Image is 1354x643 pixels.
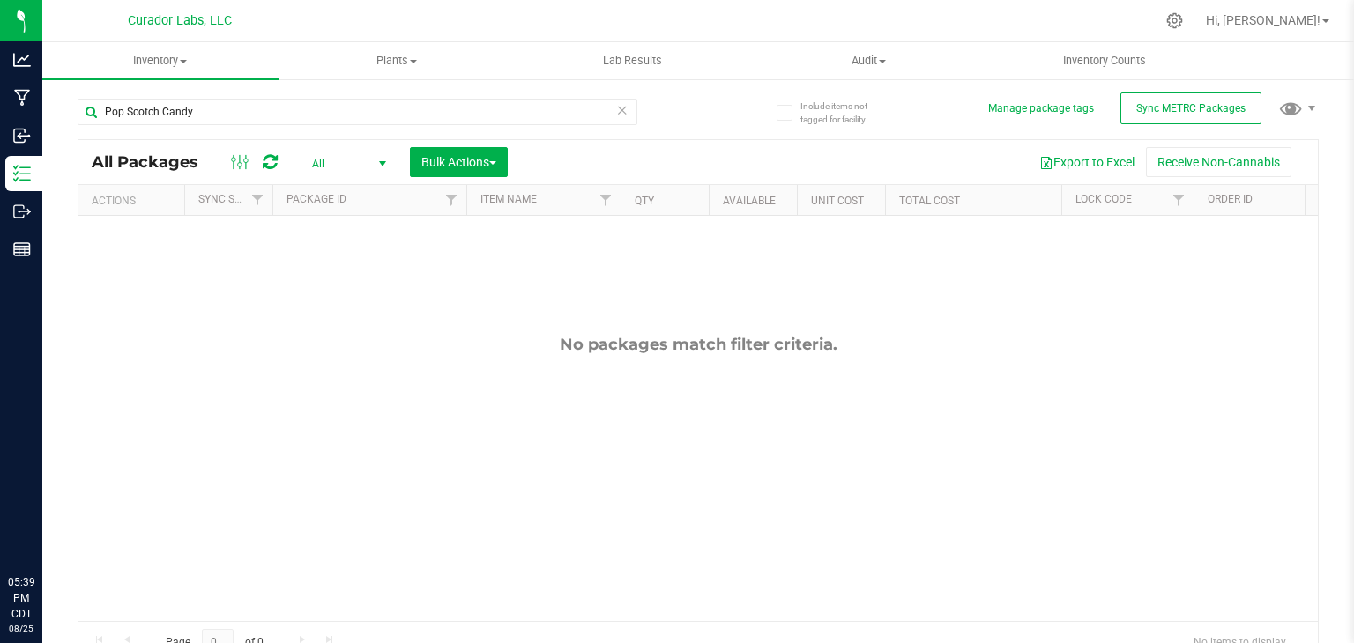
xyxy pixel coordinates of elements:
span: Inventory [42,53,279,69]
p: 08/25 [8,622,34,635]
a: Audit [750,42,986,79]
button: Sync METRC Packages [1120,92,1261,124]
a: Lab Results [515,42,751,79]
button: Bulk Actions [410,147,508,177]
a: Available [723,195,776,207]
div: Actions [92,195,177,207]
span: Hi, [PERSON_NAME]! [1206,13,1321,27]
input: Search Package ID, Item Name, SKU, Lot or Part Number... [78,99,637,125]
inline-svg: Inventory [13,165,31,182]
span: Inventory Counts [1039,53,1170,69]
inline-svg: Reports [13,240,31,258]
inline-svg: Inbound [13,127,31,144]
span: Plants [279,53,514,69]
a: Qty [635,195,654,207]
inline-svg: Analytics [13,51,31,69]
div: No packages match filter criteria. [78,335,1318,354]
p: 05:39 PM CDT [8,574,34,622]
a: Filter [591,185,621,215]
a: Inventory [42,42,279,79]
a: Sync Status [198,193,266,205]
span: Curador Labs, LLC [128,13,232,28]
span: Bulk Actions [421,155,496,169]
a: Total Cost [899,195,960,207]
span: All Packages [92,152,216,172]
button: Export to Excel [1028,147,1146,177]
span: Include items not tagged for facility [800,100,889,126]
a: Order Id [1208,193,1253,205]
button: Receive Non-Cannabis [1146,147,1291,177]
button: Manage package tags [988,101,1094,116]
a: Package ID [286,193,346,205]
a: Filter [437,185,466,215]
a: Filter [243,185,272,215]
span: Clear [616,99,629,122]
inline-svg: Manufacturing [13,89,31,107]
inline-svg: Outbound [13,203,31,220]
a: Filter [1297,185,1326,215]
span: Lab Results [579,53,686,69]
div: Manage settings [1164,12,1186,29]
a: Filter [1164,185,1194,215]
a: Unit Cost [811,195,864,207]
a: Item Name [480,193,537,205]
iframe: Resource center [18,502,71,555]
a: Inventory Counts [986,42,1223,79]
a: Plants [279,42,515,79]
span: Sync METRC Packages [1136,102,1246,115]
a: Lock Code [1075,193,1132,205]
span: Audit [751,53,986,69]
